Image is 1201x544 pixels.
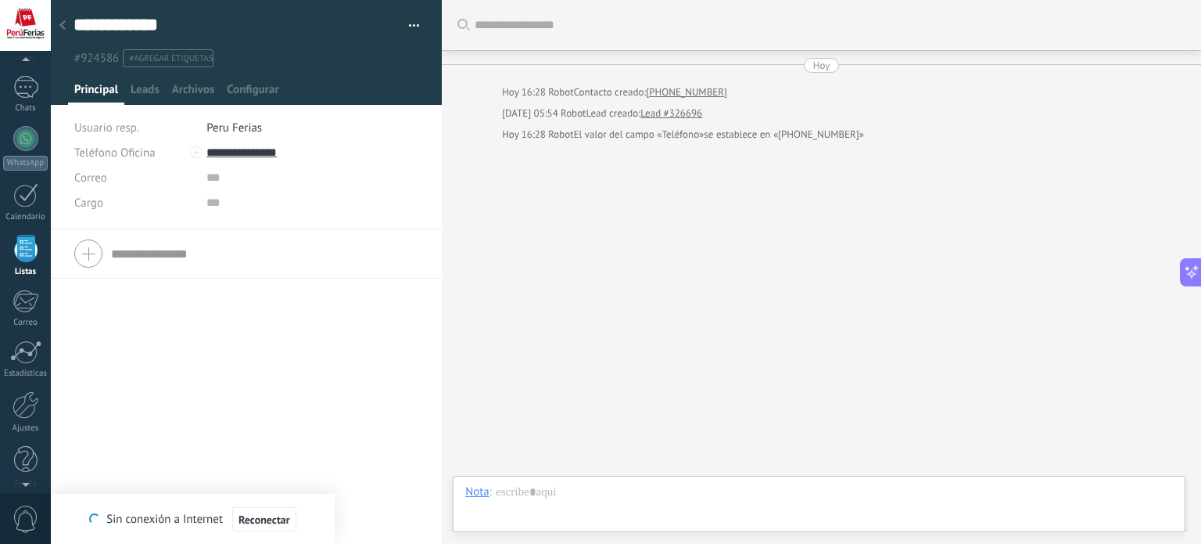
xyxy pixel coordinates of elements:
div: Usuario resp. [74,115,195,140]
button: Teléfono Oficina [74,140,156,165]
span: Robot [548,128,573,141]
span: Robot [548,85,573,99]
div: Cargo [74,190,195,215]
div: WhatsApp [3,156,48,171]
div: Calendario [3,212,48,222]
span: Peru Ferias [206,121,262,135]
button: Reconectar [232,507,296,532]
span: Reconectar [238,514,290,525]
span: Robot [561,106,586,120]
span: Teléfono Oficina [74,146,156,160]
div: Chats [3,103,48,113]
div: Contacto creado: [574,85,647,100]
div: Hoy 16:28 [502,85,548,100]
div: Hoy 16:28 [502,127,548,142]
span: Correo [74,171,107,186]
button: Correo [74,165,107,190]
span: #agregar etiquetas [129,53,213,64]
span: #924586 [74,51,119,66]
span: Principal [74,82,118,105]
a: Lead #326696 [640,106,702,121]
span: : [489,485,492,500]
span: Cargo [74,197,103,209]
div: Estadísticas [3,369,48,379]
span: Usuario resp. [74,121,139,135]
span: Leads [131,82,160,105]
span: se establece en «[PHONE_NUMBER]» [704,127,864,142]
a: [PHONE_NUMBER] [646,85,727,100]
div: Correo [3,318,48,328]
div: Ajustes [3,423,48,434]
div: Lead creado: [586,106,641,121]
div: Hoy [813,58,830,73]
div: [DATE] 05:54 [502,106,561,121]
span: Configurar [227,82,278,105]
div: Listas [3,267,48,277]
span: Archivos [172,82,214,105]
span: El valor del campo «Teléfono» [574,127,704,142]
div: Sin conexión a Internet [89,506,296,532]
